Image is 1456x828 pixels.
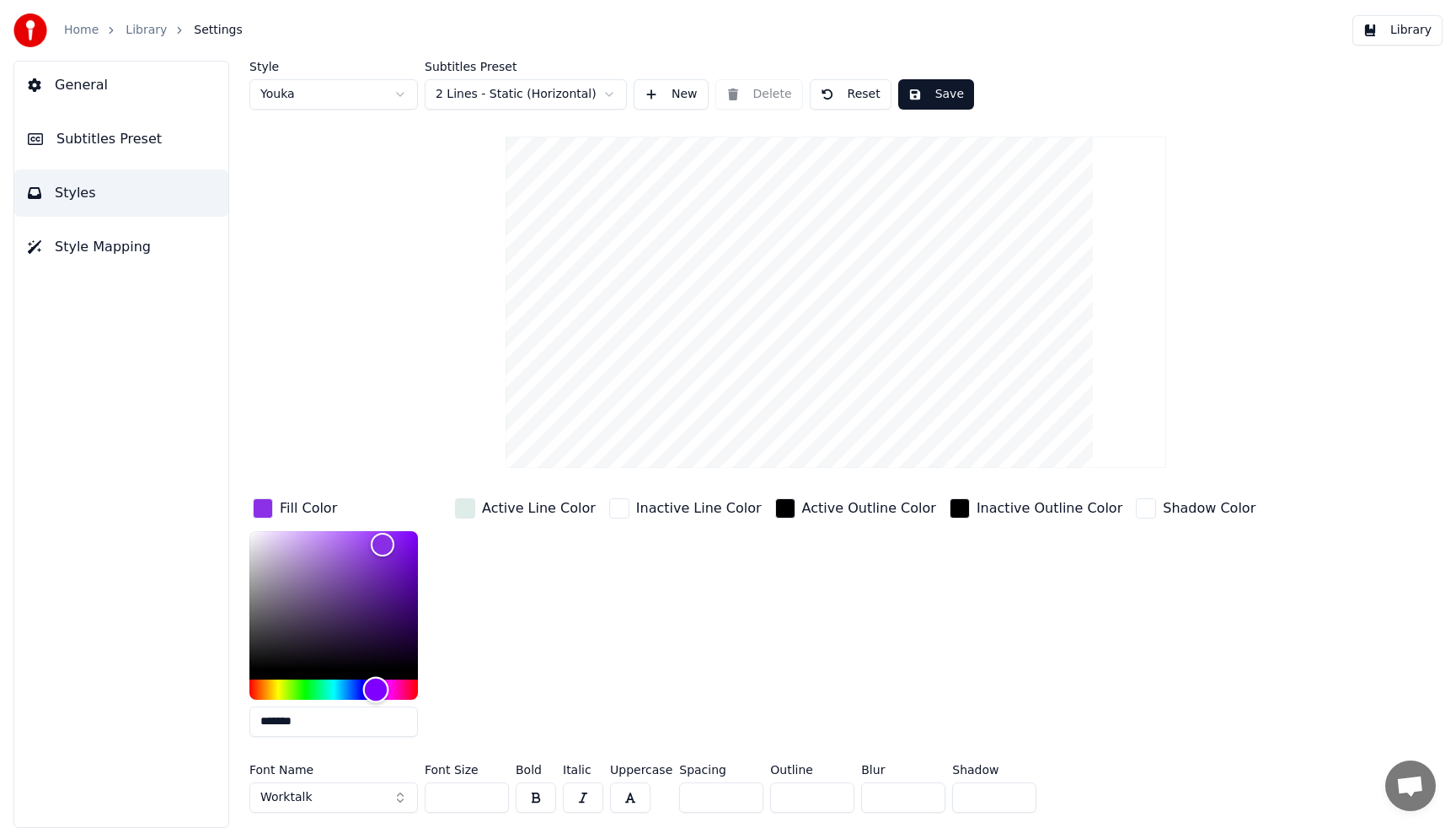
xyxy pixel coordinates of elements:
[56,129,162,149] span: Subtitles Preset
[13,13,47,47] img: youka
[55,237,151,257] span: Style Mapping
[55,75,108,95] span: General
[1352,15,1443,46] button: Library
[249,531,418,669] div: Color
[977,498,1122,519] div: Inactive Outline Color
[1132,495,1259,522] button: Shadow Color
[55,183,96,203] span: Styles
[14,169,228,217] button: Styles
[770,764,854,776] label: Outline
[563,764,603,776] label: Italic
[898,79,974,110] button: Save
[14,223,228,271] button: Style Mapping
[194,22,242,39] span: Settings
[634,79,709,110] button: New
[861,764,945,776] label: Blur
[249,680,418,700] div: Hue
[126,22,167,39] a: Library
[636,498,762,519] div: Inactive Line Color
[1385,761,1436,811] a: Open chat
[610,764,672,776] label: Uppercase
[64,22,99,39] a: Home
[946,495,1126,522] button: Inactive Outline Color
[452,495,599,522] button: Active Line Color
[280,498,337,519] div: Fill Color
[64,22,243,39] nav: breadcrumb
[1163,498,1255,519] div: Shadow Color
[482,498,596,519] div: Active Line Color
[772,495,939,522] button: Active Outline Color
[679,764,763,776] label: Spacing
[425,764,509,776] label: Font Size
[516,764,556,776] label: Bold
[425,61,627,73] label: Subtitles Preset
[810,79,891,110] button: Reset
[952,764,1036,776] label: Shadow
[802,498,936,519] div: Active Outline Color
[249,61,418,73] label: Style
[249,764,418,776] label: Font Name
[260,789,313,806] span: Worktalk
[14,62,228,109] button: General
[606,495,765,522] button: Inactive Line Color
[14,116,228,163] button: Subtitles Preset
[249,495,340,522] button: Fill Color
